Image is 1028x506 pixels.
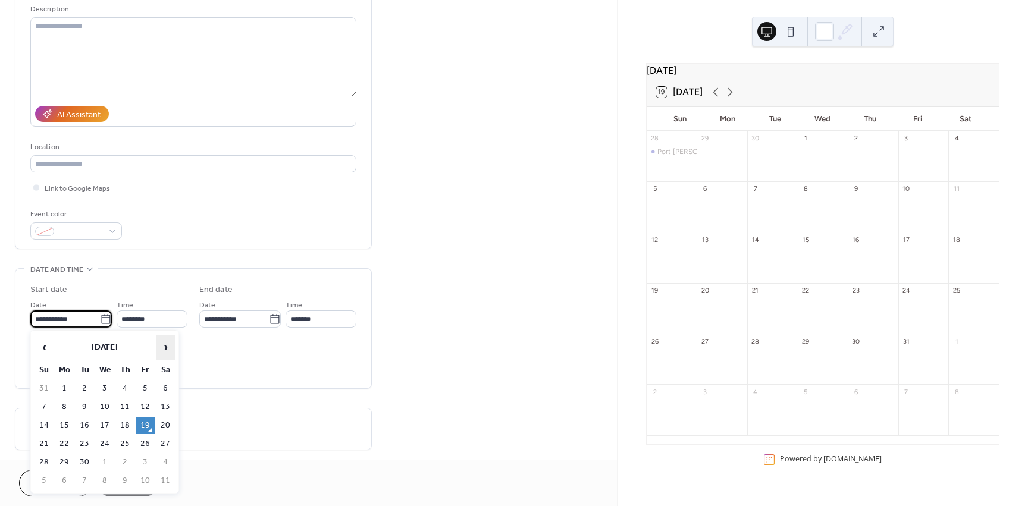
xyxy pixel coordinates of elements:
[95,417,114,434] td: 17
[35,435,54,452] td: 21
[156,435,175,452] td: 27
[199,299,215,312] span: Date
[75,472,94,489] td: 7
[75,435,94,452] td: 23
[55,454,74,471] td: 29
[156,417,175,434] td: 20
[751,185,760,194] div: 7
[35,454,54,471] td: 28
[801,185,810,194] div: 8
[35,335,53,359] span: ‹
[30,3,354,15] div: Description
[851,287,860,296] div: 23
[35,362,54,379] th: Su
[650,287,659,296] div: 19
[55,435,74,452] td: 22
[55,417,74,434] td: 15
[700,235,709,244] div: 13
[117,299,133,312] span: Time
[952,185,961,194] div: 11
[95,435,114,452] td: 24
[55,472,74,489] td: 6
[851,185,860,194] div: 9
[75,380,94,397] td: 2
[115,362,134,379] th: Th
[902,185,911,194] div: 10
[30,263,83,276] span: Date and time
[801,235,810,244] div: 15
[115,435,134,452] td: 25
[902,134,911,143] div: 3
[136,380,155,397] td: 5
[35,380,54,397] td: 31
[799,107,847,131] div: Wed
[95,398,114,416] td: 10
[136,435,155,452] td: 26
[751,134,760,143] div: 30
[801,287,810,296] div: 22
[136,398,155,416] td: 12
[136,472,155,489] td: 10
[657,147,753,157] div: Port [PERSON_NAME] Market
[751,107,799,131] div: Tue
[700,337,709,346] div: 27
[647,147,697,157] div: Port Jefferson Farmer's Market
[700,185,709,194] div: 6
[95,454,114,471] td: 1
[19,470,92,496] button: Cancel
[55,362,74,379] th: Mo
[35,398,54,416] td: 7
[95,380,114,397] td: 3
[952,337,961,346] div: 1
[156,380,175,397] td: 6
[700,388,709,397] div: 3
[780,454,882,464] div: Powered by
[55,380,74,397] td: 1
[894,107,942,131] div: Fri
[75,454,94,471] td: 30
[115,380,134,397] td: 4
[115,454,134,471] td: 2
[851,134,860,143] div: 2
[30,299,46,312] span: Date
[115,398,134,416] td: 11
[650,337,659,346] div: 26
[95,472,114,489] td: 8
[650,235,659,244] div: 12
[95,362,114,379] th: We
[647,64,999,78] div: [DATE]
[45,183,110,195] span: Link to Google Maps
[751,287,760,296] div: 21
[952,235,961,244] div: 18
[115,417,134,434] td: 18
[35,417,54,434] td: 14
[156,335,174,359] span: ›
[751,337,760,346] div: 28
[30,284,67,296] div: Start date
[902,388,911,397] div: 7
[136,417,155,434] td: 19
[847,107,894,131] div: Thu
[650,134,659,143] div: 28
[57,109,101,121] div: AI Assistant
[30,141,354,153] div: Location
[751,388,760,397] div: 4
[700,287,709,296] div: 20
[35,472,54,489] td: 5
[801,388,810,397] div: 5
[55,398,74,416] td: 8
[851,388,860,397] div: 6
[75,398,94,416] td: 9
[650,185,659,194] div: 5
[156,362,175,379] th: Sa
[75,417,94,434] td: 16
[652,84,707,100] button: 19[DATE]
[650,388,659,397] div: 2
[801,134,810,143] div: 1
[199,284,233,296] div: End date
[952,287,961,296] div: 25
[942,107,989,131] div: Sat
[75,362,94,379] th: Tu
[156,398,175,416] td: 13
